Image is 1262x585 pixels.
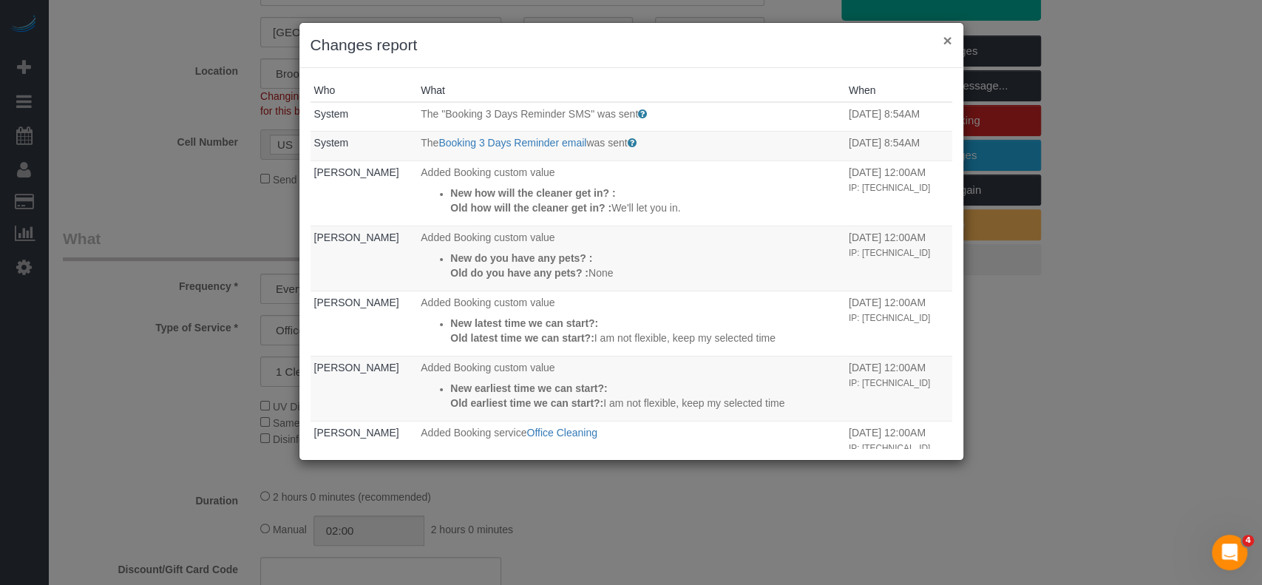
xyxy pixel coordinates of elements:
span: Added Booking service [421,427,526,439]
a: Office Cleaning [526,427,597,439]
td: When [845,102,952,132]
h3: Changes report [311,34,952,56]
td: What [417,226,845,291]
a: [PERSON_NAME] [314,297,399,308]
small: IP: [TECHNICAL_ID] [849,313,930,323]
strong: Old how will the cleaner get in? : [450,202,611,214]
strong: New how will the cleaner get in? : [450,187,615,199]
td: When [845,291,952,356]
strong: New earliest time we can start?: [450,382,607,394]
small: IP: [TECHNICAL_ID] [849,248,930,258]
strong: Old earliest time we can start?: [450,397,603,409]
a: [PERSON_NAME] [314,166,399,178]
strong: Old do you have any pets? : [450,267,588,279]
span: Added Booking custom value [421,362,554,373]
th: What [417,79,845,102]
td: Who [311,421,418,459]
td: Who [311,102,418,132]
td: What [417,132,845,161]
strong: Old latest time we can start?: [450,332,594,344]
span: 4 [1242,535,1254,547]
sui-modal: Changes report [299,23,963,460]
td: What [417,160,845,226]
a: System [314,108,349,120]
p: I am not flexible, keep my selected time [450,331,841,345]
span: Added Booking custom value [421,166,554,178]
td: When [845,160,952,226]
button: × [943,33,951,48]
span: Added Booking custom value [421,231,554,243]
td: Who [311,160,418,226]
p: I am not flexible, keep my selected time [450,396,841,410]
td: When [845,226,952,291]
a: Booking 3 Days Reminder email [438,137,586,149]
small: IP: [TECHNICAL_ID] [849,443,930,453]
td: Who [311,291,418,356]
td: Who [311,132,418,161]
td: When [845,421,952,459]
td: When [845,132,952,161]
span: was sent [586,137,627,149]
th: When [845,79,952,102]
td: What [417,421,845,459]
td: What [417,102,845,132]
small: IP: [TECHNICAL_ID] [849,378,930,388]
a: [PERSON_NAME] [314,231,399,243]
strong: New do you have any pets? : [450,252,592,264]
td: What [417,291,845,356]
a: [PERSON_NAME] [314,427,399,439]
td: Who [311,356,418,421]
td: Who [311,226,418,291]
span: The "Booking 3 Days Reminder SMS" was sent [421,108,638,120]
small: IP: [TECHNICAL_ID] [849,183,930,193]
span: The [421,137,438,149]
p: None [450,266,841,280]
p: We'll let you in. [450,200,841,215]
td: When [845,356,952,421]
th: Who [311,79,418,102]
td: What [417,356,845,421]
a: System [314,137,349,149]
a: [PERSON_NAME] [314,362,399,373]
strong: New latest time we can start?: [450,317,598,329]
iframe: Intercom live chat [1212,535,1247,570]
span: Added Booking custom value [421,297,554,308]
